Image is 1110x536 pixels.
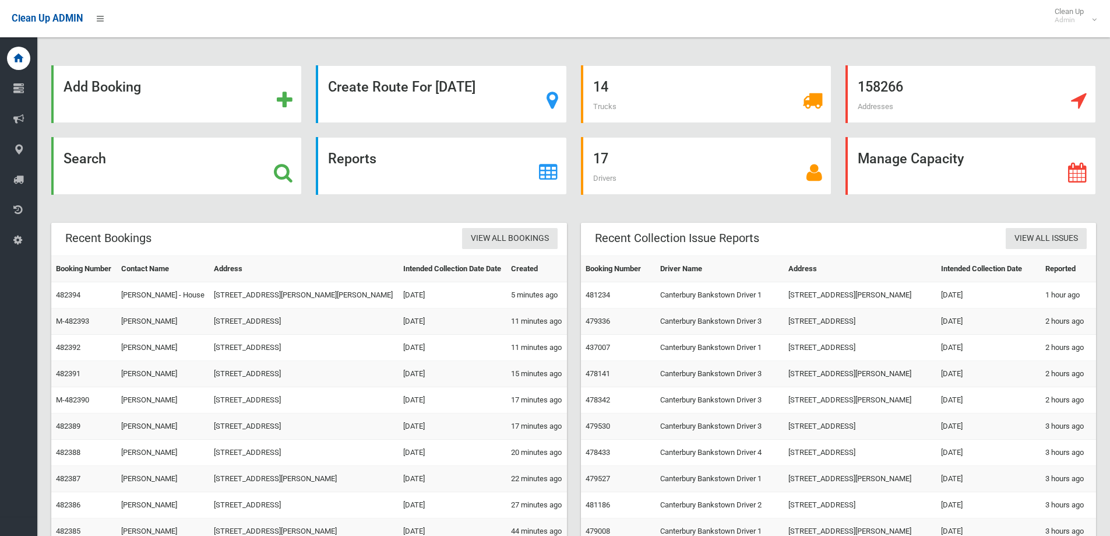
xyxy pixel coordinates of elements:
[1041,309,1096,335] td: 2 hours ago
[936,414,1041,440] td: [DATE]
[209,387,399,414] td: [STREET_ADDRESS]
[117,335,210,361] td: [PERSON_NAME]
[936,256,1041,282] th: Intended Collection Date
[784,282,936,309] td: [STREET_ADDRESS][PERSON_NAME]
[656,440,784,466] td: Canterbury Bankstown Driver 4
[506,282,567,309] td: 5 minutes ago
[586,343,610,352] a: 437007
[506,414,567,440] td: 17 minutes ago
[936,466,1041,492] td: [DATE]
[117,492,210,519] td: [PERSON_NAME]
[12,13,83,24] span: Clean Up ADMIN
[56,448,80,457] a: 482388
[936,440,1041,466] td: [DATE]
[51,256,117,282] th: Booking Number
[209,440,399,466] td: [STREET_ADDRESS]
[593,79,608,95] strong: 14
[936,387,1041,414] td: [DATE]
[56,422,80,430] a: 482389
[399,414,506,440] td: [DATE]
[209,466,399,492] td: [STREET_ADDRESS][PERSON_NAME]
[593,150,608,167] strong: 17
[586,290,610,299] a: 481234
[117,414,210,440] td: [PERSON_NAME]
[399,466,506,492] td: [DATE]
[1041,256,1096,282] th: Reported
[586,395,610,404] a: 478342
[506,361,567,387] td: 15 minutes ago
[51,137,302,195] a: Search
[845,65,1096,123] a: 158266 Addresses
[209,256,399,282] th: Address
[845,137,1096,195] a: Manage Capacity
[209,492,399,519] td: [STREET_ADDRESS]
[593,102,616,111] span: Trucks
[51,227,165,250] header: Recent Bookings
[56,317,89,325] a: M-482393
[581,137,831,195] a: 17 Drivers
[399,492,506,519] td: [DATE]
[117,387,210,414] td: [PERSON_NAME]
[656,414,784,440] td: Canterbury Bankstown Driver 3
[56,343,80,352] a: 482392
[936,309,1041,335] td: [DATE]
[1041,282,1096,309] td: 1 hour ago
[399,335,506,361] td: [DATE]
[1041,466,1096,492] td: 3 hours ago
[586,474,610,483] a: 479527
[581,65,831,123] a: 14 Trucks
[656,309,784,335] td: Canterbury Bankstown Driver 3
[117,361,210,387] td: [PERSON_NAME]
[936,492,1041,519] td: [DATE]
[117,282,210,309] td: [PERSON_NAME] - House
[784,335,936,361] td: [STREET_ADDRESS]
[462,228,558,250] a: View All Bookings
[56,474,80,483] a: 482387
[399,256,506,282] th: Intended Collection Date Date
[316,137,566,195] a: Reports
[1041,361,1096,387] td: 2 hours ago
[506,256,567,282] th: Created
[506,309,567,335] td: 11 minutes ago
[56,395,89,404] a: M-482390
[656,492,784,519] td: Canterbury Bankstown Driver 2
[209,282,399,309] td: [STREET_ADDRESS][PERSON_NAME][PERSON_NAME]
[1041,414,1096,440] td: 3 hours ago
[586,527,610,535] a: 479008
[56,500,80,509] a: 482386
[1041,440,1096,466] td: 3 hours ago
[593,174,616,183] span: Drivers
[784,387,936,414] td: [STREET_ADDRESS][PERSON_NAME]
[506,440,567,466] td: 20 minutes ago
[399,309,506,335] td: [DATE]
[581,256,656,282] th: Booking Number
[936,361,1041,387] td: [DATE]
[1006,228,1087,250] a: View All Issues
[858,79,903,95] strong: 158266
[1041,335,1096,361] td: 2 hours ago
[399,282,506,309] td: [DATE]
[656,282,784,309] td: Canterbury Bankstown Driver 1
[117,440,210,466] td: [PERSON_NAME]
[399,387,506,414] td: [DATE]
[858,150,964,167] strong: Manage Capacity
[209,309,399,335] td: [STREET_ADDRESS]
[399,440,506,466] td: [DATE]
[656,466,784,492] td: Canterbury Bankstown Driver 1
[586,317,610,325] a: 479336
[858,102,893,111] span: Addresses
[399,361,506,387] td: [DATE]
[117,466,210,492] td: [PERSON_NAME]
[784,492,936,519] td: [STREET_ADDRESS]
[784,309,936,335] td: [STREET_ADDRESS]
[656,335,784,361] td: Canterbury Bankstown Driver 1
[117,256,210,282] th: Contact Name
[656,256,784,282] th: Driver Name
[328,150,376,167] strong: Reports
[56,369,80,378] a: 482391
[1041,387,1096,414] td: 2 hours ago
[56,290,80,299] a: 482394
[586,422,610,430] a: 479530
[506,466,567,492] td: 22 minutes ago
[328,79,475,95] strong: Create Route For [DATE]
